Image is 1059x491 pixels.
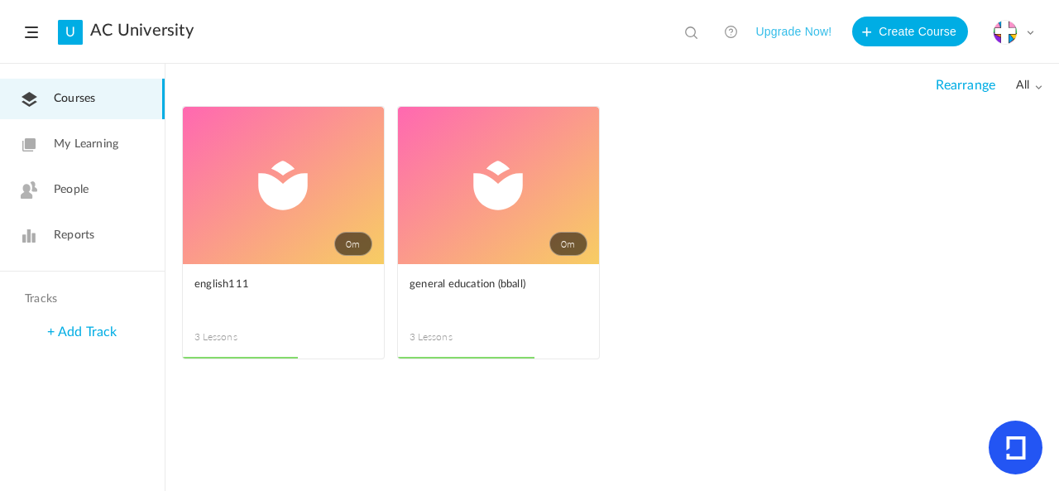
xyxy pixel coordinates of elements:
[194,276,372,313] a: english111
[410,276,563,294] span: general education (bball)
[755,17,831,46] button: Upgrade Now!
[1016,79,1042,93] span: all
[334,232,372,256] span: 0m
[194,276,347,294] span: english111
[58,20,83,45] a: U
[936,78,995,94] span: Rearrange
[398,107,599,264] a: 0m
[54,90,95,108] span: Courses
[410,330,499,344] span: 3 Lessons
[410,276,587,313] a: general education (bball)
[994,21,1017,44] img: cross-mosaek.png
[194,330,284,344] span: 3 Lessons
[54,181,89,199] span: People
[852,17,968,46] button: Create Course
[47,325,117,339] a: + Add Track
[54,136,118,153] span: My Learning
[549,232,587,256] span: 0m
[54,227,94,244] span: Reports
[25,292,136,306] h4: Tracks
[183,107,384,264] a: 0m
[90,21,194,41] a: AC University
